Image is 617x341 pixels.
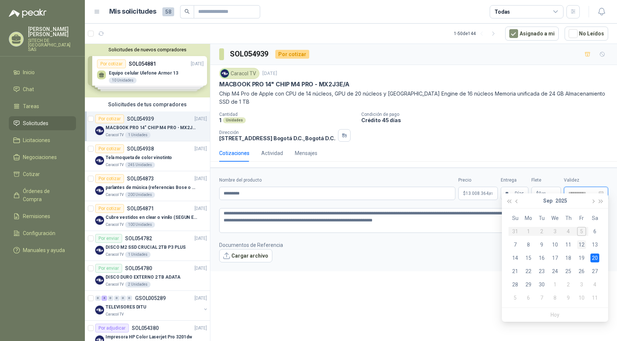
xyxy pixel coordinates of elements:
[522,251,535,265] td: 2025-09-15
[194,116,207,123] p: [DATE]
[535,238,548,251] td: 2025-09-09
[127,296,132,301] div: 0
[564,240,573,249] div: 11
[95,126,104,135] img: Company Logo
[106,124,197,131] p: MACBOOK PRO 14" CHIP M4 PRO - MX2J3E/A
[590,227,599,236] div: 6
[535,265,548,278] td: 2025-09-23
[524,280,533,289] div: 29
[590,254,599,262] div: 20
[95,186,104,195] img: Company Logo
[85,44,210,97] div: Solicitudes de nuevos compradoresPor cotizarSOL054881[DATE] Equipo celular Ulefone Armor 1310 Uni...
[125,266,152,271] p: SOL054780
[106,334,192,341] p: Impresora HP Color Laserjet Pro 3201dw
[575,265,588,278] td: 2025-09-26
[511,254,520,262] div: 14
[509,278,522,291] td: 2025-09-28
[562,251,575,265] td: 2025-09-18
[590,280,599,289] div: 4
[511,280,520,289] div: 28
[9,243,76,257] a: Manuales y ayuda
[106,162,124,168] p: Caracol TV
[219,117,221,123] p: 1
[275,50,309,59] div: Por cotizar
[588,238,602,251] td: 2025-09-13
[185,9,190,14] span: search
[95,204,124,213] div: Por cotizar
[9,167,76,181] a: Cotizar
[531,177,561,184] label: Flete
[106,132,124,138] p: Caracol TV
[106,154,172,161] p: Tela moqueta de color vinotinto
[548,251,562,265] td: 2025-09-17
[509,251,522,265] td: 2025-09-14
[95,234,122,243] div: Por enviar
[548,291,562,304] td: 2025-10-08
[522,211,535,225] th: Mo
[555,193,567,208] button: 2025
[23,170,40,178] span: Cotizar
[458,177,498,184] label: Precio
[120,296,126,301] div: 0
[564,267,573,276] div: 25
[262,70,277,77] p: [DATE]
[9,133,76,147] a: Licitaciones
[9,116,76,130] a: Solicitudes
[106,214,197,221] p: Cubre vestidos en clear o vinilo (SEGUN ESPECIFICACIONES DEL ADJUNTO)
[522,291,535,304] td: 2025-10-06
[106,304,146,311] p: TELEVISORES DITU
[95,294,208,317] a: 0 4 0 0 0 0 GSOL005289[DATE] Company LogoTELEVISORES DITUCaracol TV
[125,222,155,228] div: 100 Unidades
[524,267,533,276] div: 22
[95,276,104,285] img: Company Logo
[85,261,210,291] a: Por enviarSOL054780[DATE] Company LogoDISCO DURO EXTERNO 2 TB ADATACaracol TV2 Unidades
[537,267,546,276] div: 23
[85,111,210,141] a: Por cotizarSOL054939[DATE] Company LogoMACBOOK PRO 14" CHIP M4 PRO - MX2J3E/ACaracol TV1 Unidades
[536,191,539,196] span: $
[95,174,124,183] div: Por cotizar
[125,192,155,198] div: 200 Unidades
[106,222,124,228] p: Caracol TV
[590,267,599,276] div: 27
[101,296,107,301] div: 4
[458,187,498,200] p: $13.008.364,81
[219,130,335,135] p: Dirección
[85,231,210,261] a: Por enviarSOL054782[DATE] Company LogoDISCO M2 SSD CRUCIAL 2TB P3 PLUSCaracol TV1 Unidades
[85,201,210,231] a: Por cotizarSOL054871[DATE] Company LogoCubre vestidos en clear o vinilo (SEGUN ESPECIFICACIONES D...
[551,293,559,302] div: 8
[95,246,104,255] img: Company Logo
[575,238,588,251] td: 2025-09-12
[590,293,599,302] div: 11
[106,192,124,198] p: Caracol TV
[562,291,575,304] td: 2025-10-09
[564,177,608,184] label: Validez
[531,187,561,200] p: $ 0,00
[23,68,35,76] span: Inicio
[535,291,548,304] td: 2025-10-07
[9,99,76,113] a: Tareas
[588,225,602,238] td: 2025-09-06
[511,240,520,249] div: 7
[219,177,455,184] label: Nombre del producto
[194,175,207,182] p: [DATE]
[494,8,510,16] div: Todas
[219,135,335,141] p: [STREET_ADDRESS] Bogotá D.C. , Bogotá D.C.
[551,267,559,276] div: 24
[9,184,76,206] a: Órdenes de Compra
[125,252,151,258] div: 1 Unidades
[361,112,614,117] p: Condición de pago
[132,325,159,331] p: SOL054380
[9,82,76,96] a: Chat
[564,280,573,289] div: 2
[219,90,608,106] p: Chip M4 Pro de Apple con CPU de 14 núcleos, GPU de 20 núcleos y [GEOGRAPHIC_DATA] Engine de 16 nú...
[23,102,39,110] span: Tareas
[109,6,156,17] h1: Mis solicitudes
[23,153,57,161] span: Negociaciones
[565,27,608,41] button: No Leídos
[588,211,602,225] th: Sa
[135,296,166,301] p: GSOL005289
[194,325,207,332] p: [DATE]
[577,267,586,276] div: 26
[501,177,528,184] label: Entrega
[23,229,55,237] span: Configuración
